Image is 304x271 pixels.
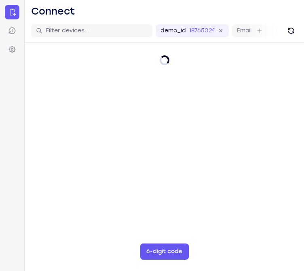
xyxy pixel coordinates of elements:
a: Settings [5,42,19,57]
label: demo_id [160,27,186,35]
button: Refresh [285,24,298,37]
a: Sessions [5,23,19,38]
label: Email [237,27,251,35]
button: 6-digit code [140,243,189,260]
input: Filter devices... [46,27,148,35]
h1: Connect [31,5,75,18]
a: Connect [5,5,19,19]
label: User ID [276,27,296,35]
